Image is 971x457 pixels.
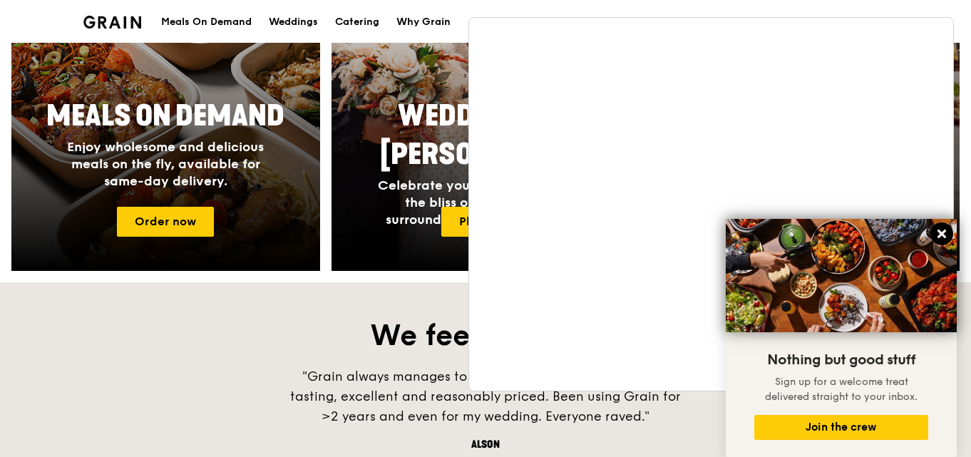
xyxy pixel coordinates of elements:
[767,351,915,369] span: Nothing but good stuff
[441,207,529,237] a: Plan now
[335,1,379,43] div: Catering
[930,222,953,245] button: Close
[272,438,699,452] div: Alson
[388,1,459,43] a: Why Grain
[754,415,928,440] button: Join the crew
[83,16,141,29] img: Grain
[396,1,451,43] div: Why Grain
[327,1,388,43] a: Catering
[726,219,957,332] img: DSC07876-Edit02-Large.jpeg
[765,376,918,403] span: Sign up for a welcome treat delivered straight to your inbox.
[117,207,214,237] a: Order now
[269,1,318,43] div: Weddings
[67,139,264,189] span: Enjoy wholesome and delicious meals on the fly, available for same-day delivery.
[46,99,284,133] span: Meals On Demand
[378,178,592,227] span: Celebrate your wedding day with the bliss of delicious food surrounded by your loved ones.
[814,1,888,43] a: Contact us
[161,1,252,43] div: Meals On Demand
[260,1,327,43] a: Weddings
[272,366,699,426] div: "Grain always manages to tick all boxes: Thoughtful, great tasting, excellent and reasonably pric...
